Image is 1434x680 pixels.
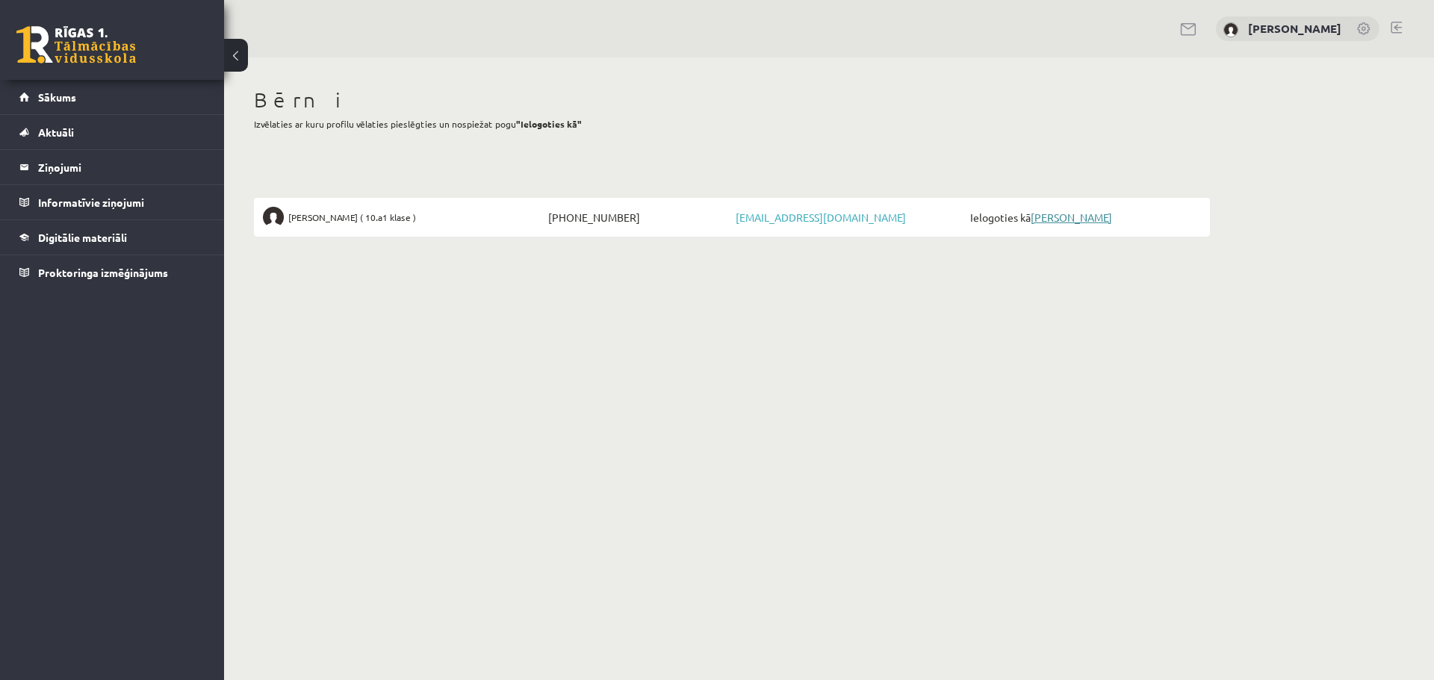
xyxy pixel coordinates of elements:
a: Rīgas 1. Tālmācības vidusskola [16,26,136,63]
span: [PERSON_NAME] ( 10.a1 klase ) [288,207,416,228]
span: [PHONE_NUMBER] [544,207,732,228]
h1: Bērni [254,87,1210,113]
legend: Ziņojumi [38,150,205,184]
a: [EMAIL_ADDRESS][DOMAIN_NAME] [736,210,906,224]
a: Sākums [19,80,205,114]
a: Digitālie materiāli [19,220,205,255]
img: Aleksejs Kuzņecovs [1223,22,1238,37]
b: "Ielogoties kā" [516,118,582,130]
span: Proktoringa izmēģinājums [38,266,168,279]
span: Digitālie materiāli [38,231,127,244]
span: Aktuāli [38,125,74,139]
span: Sākums [38,90,76,104]
a: Aktuāli [19,115,205,149]
p: Izvēlaties ar kuru profilu vēlaties pieslēgties un nospiežat pogu [254,117,1210,131]
span: Ielogoties kā [966,207,1201,228]
a: [PERSON_NAME] [1248,21,1341,36]
a: [PERSON_NAME] [1031,210,1112,224]
img: Angelisa Kuzņecova [263,207,284,228]
a: Informatīvie ziņojumi [19,185,205,219]
a: Proktoringa izmēģinājums [19,255,205,290]
a: Ziņojumi [19,150,205,184]
legend: Informatīvie ziņojumi [38,185,205,219]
